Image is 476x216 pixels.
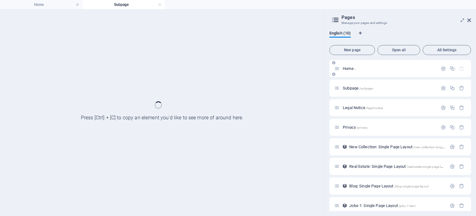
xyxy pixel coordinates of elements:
div: Real Estate: Single Page Layout/real-estate-single-page-layout [347,164,447,168]
button: Open all [377,45,420,55]
span: All Settings [425,48,468,52]
span: Open all [380,48,417,52]
div: This layout is used as a template for all items (e.g. a blog post) of this collection. The conten... [342,183,347,189]
button: New page [329,45,375,55]
div: This layout is used as a template for all items (e.g. a blog post) of this collection. The conten... [342,164,347,169]
span: /subpage [359,87,373,90]
span: /blog-single-page-layout [394,185,429,188]
div: The startpage cannot be deleted [459,66,464,71]
div: Remove [459,85,464,91]
span: /legal-notice [366,106,383,110]
div: Jobs-1: Single Page Layout/jobs-1-item [347,204,447,208]
h4: Subpage [82,1,165,8]
div: Duplicate [450,85,455,91]
span: Home [343,66,355,71]
div: Settings [450,144,455,149]
span: / [354,67,355,71]
div: Remove [459,105,464,110]
div: Settings [441,125,446,130]
div: Settings [441,85,446,91]
span: Privacy [343,125,368,130]
span: Subpage [343,86,373,90]
span: Click to open page [349,164,449,169]
h3: Manage your pages and settings [342,20,459,26]
div: Remove [459,203,464,208]
div: Settings [441,105,446,110]
div: Home/ [341,67,438,71]
div: This layout is used as a template for all items (e.g. a blog post) of this collection. The conten... [342,144,347,149]
span: /jobs-1-item [399,204,416,208]
div: This layout is used as a template for all items (e.g. a blog post) of this collection. The conten... [342,203,347,208]
div: Duplicate [450,105,455,110]
h2: Pages [342,15,471,20]
div: Settings [450,183,455,189]
div: Duplicate [450,125,455,130]
span: New page [332,48,372,52]
div: New Collection: Single Page Layout/new-collection-single-page-layout [347,145,447,149]
div: Remove [459,183,464,189]
div: Remove [459,125,464,130]
span: /real-estate-single-page-layout [407,165,449,168]
span: /privacy [356,126,368,129]
div: Privacy/privacy [341,125,438,129]
button: All Settings [423,45,471,55]
div: Remove [459,164,464,169]
div: Settings [450,164,455,169]
span: Legal Notice [343,105,383,110]
div: Language Tabs [329,31,471,43]
div: Remove [459,144,464,149]
span: Click to open page [349,145,461,149]
span: Jobs-1: Single Page Layout [349,203,416,208]
span: /new-collection-single-page-layout [413,145,462,149]
div: Settings [450,203,455,208]
span: English (10) [329,30,351,38]
span: Click to open page [349,184,429,188]
div: Blog: Single Page Layout/blog-single-page-layout [347,184,447,188]
div: Subpage/subpage [341,86,438,90]
div: Legal Notice/legal-notice [341,106,438,110]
